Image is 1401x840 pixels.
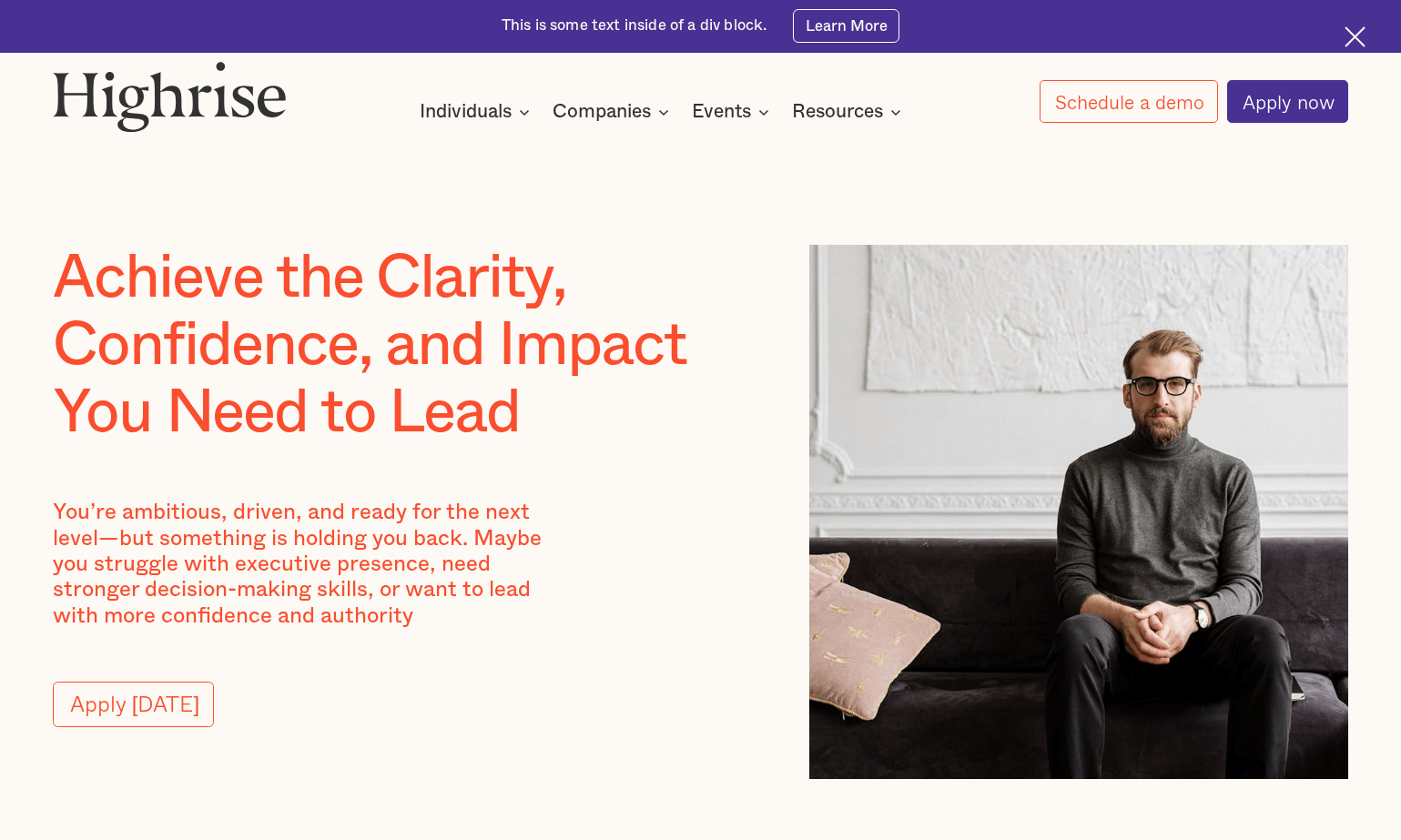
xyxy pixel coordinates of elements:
[553,101,675,123] div: Companies
[502,15,767,36] div: This is some text inside of a div block.
[553,101,651,123] div: Companies
[792,101,907,123] div: Resources
[1040,80,1218,123] a: Schedule a demo
[1227,80,1348,123] a: Apply now
[53,245,739,447] h1: Achieve the Clarity, Confidence, and Impact You Need to Lead
[692,101,751,123] div: Events
[1345,26,1365,47] img: Cross icon
[692,101,775,123] div: Events
[420,101,512,123] div: Individuals
[53,682,214,727] a: Apply [DATE]
[53,61,287,132] img: Highrise logo
[53,500,578,629] p: You’re ambitious, driven, and ready for the next level—but something is holding you back. Maybe y...
[792,101,883,123] div: Resources
[420,101,535,123] div: Individuals
[793,9,899,43] a: Learn More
